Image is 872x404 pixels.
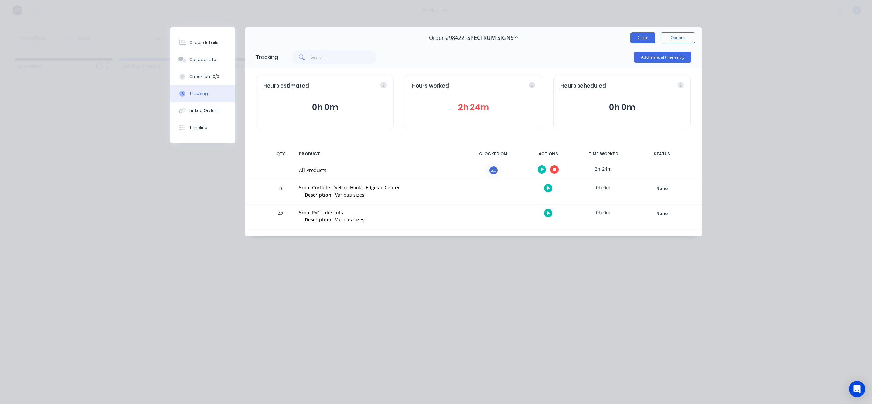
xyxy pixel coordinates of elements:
span: Hours scheduled [560,82,606,90]
button: None [637,184,687,193]
div: STATUS [633,147,691,161]
button: Timeline [170,119,235,136]
button: Collaborate [170,51,235,68]
span: Various sizes [335,216,364,223]
div: 0h 0m [578,205,629,220]
div: Collaborate [189,57,216,63]
button: 0h 0m [263,101,387,114]
div: 5mm Corflute - Velcro Hook - Edges + Center [299,184,459,191]
input: Search... [311,50,377,64]
div: Open Intercom Messenger [849,381,865,397]
div: 0h 0m [578,180,629,195]
div: ACTIONS [523,147,574,161]
div: 9 [270,181,291,204]
div: PRODUCT [295,147,463,161]
div: Timeline [189,125,207,131]
div: QTY [270,147,291,161]
button: Close [630,32,655,43]
div: TIME WORKED [578,147,629,161]
button: Options [661,32,695,43]
button: Add manual time entry [634,52,691,63]
div: Tracking [189,91,208,97]
button: 2h 24m [412,101,535,114]
span: Hours worked [412,82,449,90]
span: Hours estimated [263,82,309,90]
div: All Products [299,167,459,174]
button: None [637,209,687,218]
button: Order details [170,34,235,51]
div: Linked Orders [189,108,219,114]
div: 42 [270,206,291,229]
span: SPECTRUM SIGNS ^ [467,35,518,41]
button: Checklists 0/0 [170,68,235,85]
button: Linked Orders [170,102,235,119]
span: Description [305,191,331,198]
button: 0h 0m [560,101,684,114]
span: Order #98422 - [429,35,467,41]
div: Tracking [255,53,278,61]
button: Tracking [170,85,235,102]
div: ZJ [488,165,499,175]
div: 5mm PVC - die cuts [299,209,459,216]
div: Order details [189,40,218,46]
div: 2h 24m [578,161,629,176]
span: Description [305,216,331,223]
div: Checklists 0/0 [189,74,219,80]
span: Various sizes [335,191,364,198]
div: CLOCKED ON [467,147,518,161]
